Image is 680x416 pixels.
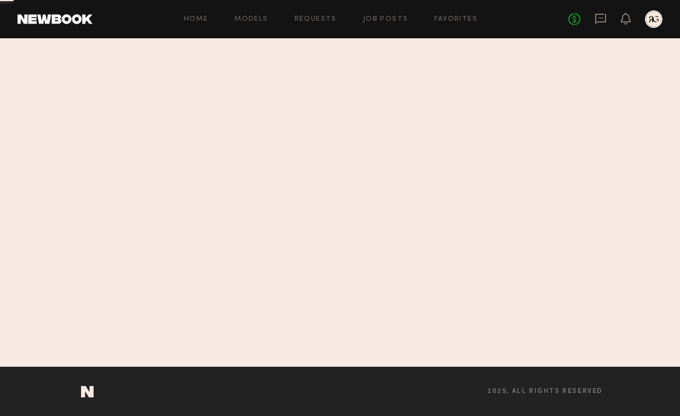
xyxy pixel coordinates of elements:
[487,388,603,395] span: 2025, all rights reserved
[184,16,209,23] a: Home
[434,16,477,23] a: Favorites
[363,16,408,23] a: Job Posts
[234,16,268,23] a: Models
[295,16,337,23] a: Requests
